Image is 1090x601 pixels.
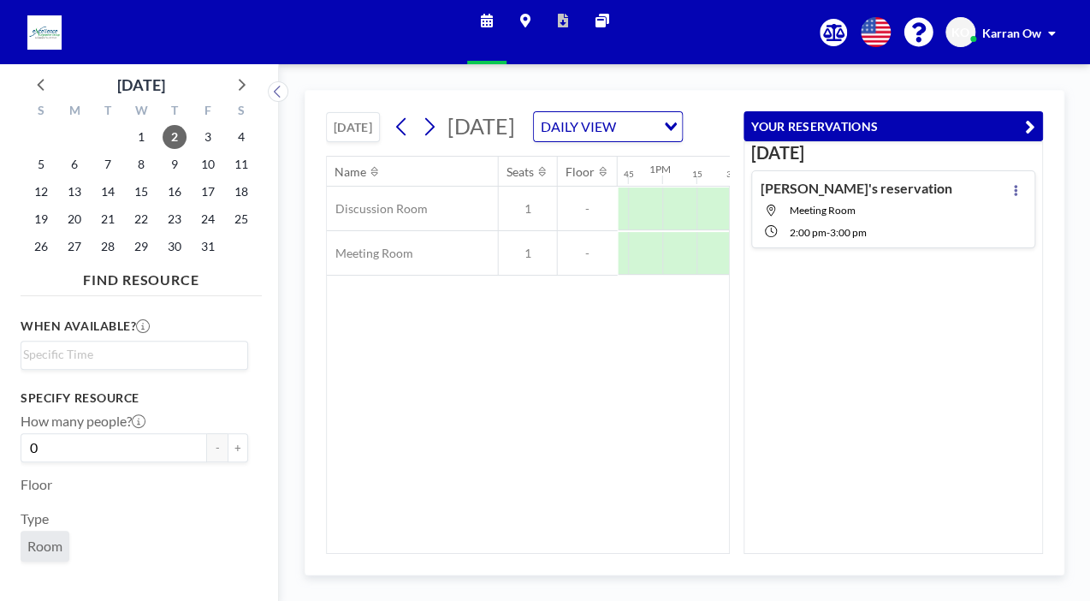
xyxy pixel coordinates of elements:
span: Wednesday, October 8, 2025 [129,152,153,176]
span: Monday, October 20, 2025 [62,207,86,231]
span: Saturday, October 18, 2025 [229,180,253,204]
span: 1 [499,201,557,217]
h3: [DATE] [751,142,1035,164]
input: Search for option [23,345,238,364]
div: Search for option [534,112,682,141]
div: 30 [726,169,737,180]
span: KO [951,25,969,40]
span: Tuesday, October 28, 2025 [96,235,120,259]
span: - [558,201,618,217]
span: Saturday, October 25, 2025 [229,207,253,231]
div: W [125,101,158,123]
span: Wednesday, October 22, 2025 [129,207,153,231]
span: Friday, October 17, 2025 [196,180,220,204]
span: 2:00 PM [790,226,826,239]
span: Saturday, October 4, 2025 [229,125,253,149]
div: S [25,101,58,123]
span: Karran Ow [982,26,1041,40]
span: Monday, October 27, 2025 [62,235,86,259]
span: [DATE] [447,113,515,139]
button: + [228,433,248,462]
span: Thursday, October 9, 2025 [163,152,187,176]
span: 1 [499,246,557,261]
span: Thursday, October 23, 2025 [163,207,187,231]
span: - [558,246,618,261]
span: Friday, October 10, 2025 [196,152,220,176]
span: Friday, October 31, 2025 [196,235,220,259]
span: Tuesday, October 7, 2025 [96,152,120,176]
div: Seats [507,164,535,180]
div: T [92,101,125,123]
input: Search for option [621,116,654,138]
button: [DATE] [326,112,380,142]
label: Type [21,510,49,527]
div: F [191,101,224,123]
span: Discussion Room [327,201,428,217]
span: Sunday, October 19, 2025 [29,207,53,231]
span: Meeting Room [790,204,856,217]
div: 15 [692,169,702,180]
h4: FIND RESOURCE [21,265,262,289]
h4: [PERSON_NAME]'s reservation [761,180,952,197]
button: - [207,433,228,462]
span: Monday, October 6, 2025 [62,152,86,176]
img: organization-logo [27,15,62,50]
div: 1PM [649,163,671,176]
span: 3:00 PM [830,226,867,239]
span: Wednesday, October 29, 2025 [129,235,153,259]
span: DAILY VIEW [537,116,619,138]
span: Friday, October 3, 2025 [196,125,220,149]
span: Tuesday, October 21, 2025 [96,207,120,231]
div: S [224,101,258,123]
div: [DATE] [117,73,165,97]
span: Meeting Room [327,246,413,261]
span: Tuesday, October 14, 2025 [96,180,120,204]
span: Thursday, October 2, 2025 [163,125,187,149]
span: Room [27,538,62,554]
label: Floor [21,476,52,493]
label: How many people? [21,413,145,430]
button: YOUR RESERVATIONS [743,111,1043,141]
span: Friday, October 24, 2025 [196,207,220,231]
div: 45 [624,169,634,180]
span: Wednesday, October 1, 2025 [129,125,153,149]
span: Wednesday, October 15, 2025 [129,180,153,204]
div: Search for option [21,342,247,367]
div: M [58,101,92,123]
span: - [826,226,830,239]
span: Sunday, October 5, 2025 [29,152,53,176]
span: Sunday, October 12, 2025 [29,180,53,204]
div: Name [335,164,367,180]
span: Monday, October 13, 2025 [62,180,86,204]
span: Saturday, October 11, 2025 [229,152,253,176]
div: Floor [566,164,595,180]
div: T [157,101,191,123]
span: Thursday, October 16, 2025 [163,180,187,204]
span: Thursday, October 30, 2025 [163,235,187,259]
span: Sunday, October 26, 2025 [29,235,53,259]
h3: Specify resource [21,390,248,406]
